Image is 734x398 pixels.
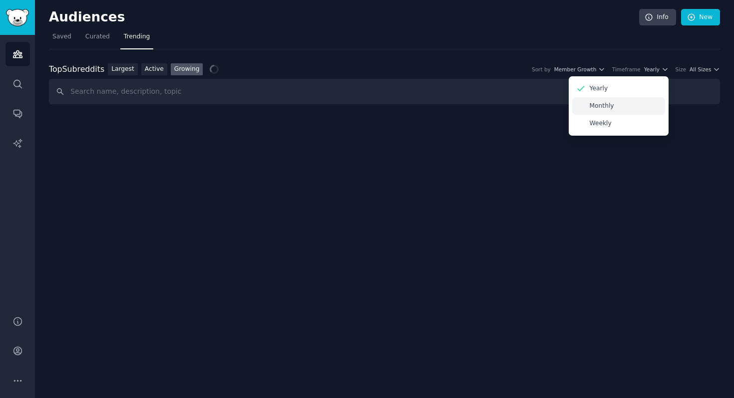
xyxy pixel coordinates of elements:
p: Yearly [590,84,608,93]
span: Trending [124,32,150,41]
input: Search name, description, topic [49,79,720,104]
button: Member Growth [554,66,605,73]
span: Saved [52,32,71,41]
a: Info [639,9,676,26]
h2: Audiences [49,9,639,25]
p: Weekly [590,119,612,128]
div: Sort by [532,66,551,73]
a: Growing [171,63,203,76]
p: Monthly [590,102,614,111]
button: Yearly [644,66,669,73]
a: Trending [120,29,153,49]
img: GummySearch logo [6,9,29,26]
a: New [681,9,720,26]
div: Size [676,66,687,73]
a: Curated [82,29,113,49]
button: All Sizes [690,66,720,73]
span: Curated [85,32,110,41]
span: Yearly [644,66,660,73]
span: Member Growth [554,66,597,73]
div: Timeframe [612,66,641,73]
a: Saved [49,29,75,49]
a: Largest [108,63,138,76]
a: Active [141,63,167,76]
span: All Sizes [690,66,711,73]
div: Top Subreddits [49,63,104,76]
